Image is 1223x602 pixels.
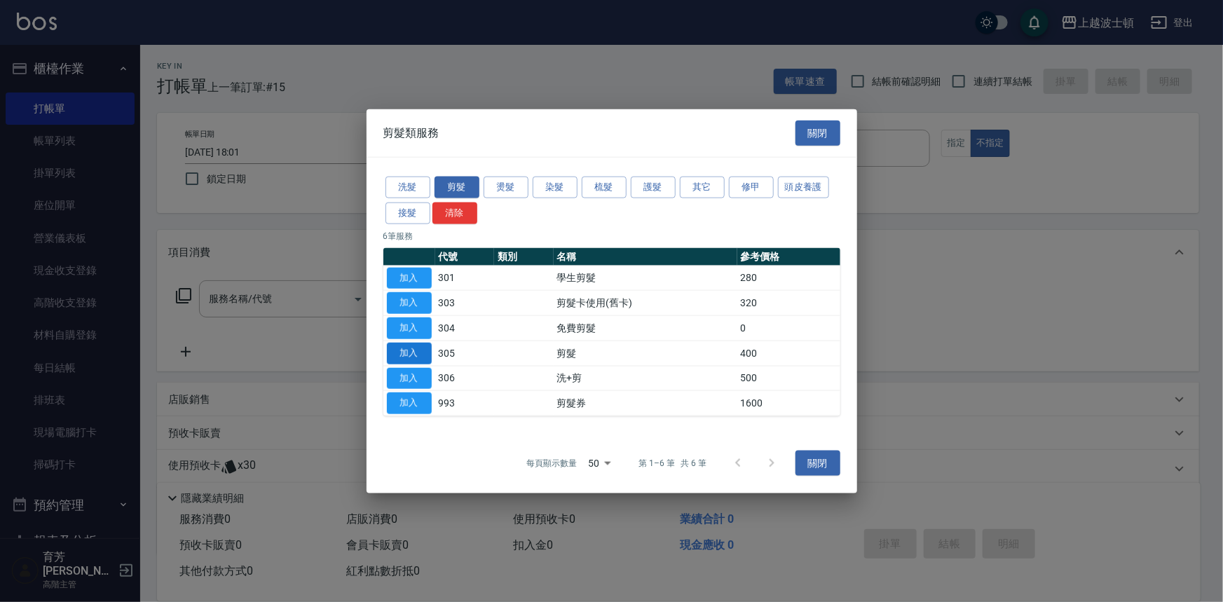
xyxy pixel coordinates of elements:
button: 頭皮養護 [778,177,830,198]
button: 染髮 [533,177,578,198]
td: 剪髮卡使用(舊卡) [554,290,737,315]
td: 學生剪髮 [554,266,737,291]
button: 加入 [387,342,432,364]
td: 剪髮券 [554,390,737,416]
td: 320 [737,290,840,315]
th: 代號 [435,247,495,266]
button: 關閉 [795,451,840,477]
div: 50 [582,444,616,482]
button: 洗髮 [385,177,430,198]
p: 每頁顯示數量 [526,457,577,470]
td: 免費剪髮 [554,315,737,341]
td: 0 [737,315,840,341]
button: 接髮 [385,202,430,224]
button: 加入 [387,317,432,339]
th: 類別 [494,247,554,266]
th: 名稱 [554,247,737,266]
button: 加入 [387,292,432,314]
td: 洗+剪 [554,366,737,391]
button: 加入 [387,267,432,289]
button: 燙髮 [484,177,528,198]
td: 1600 [737,390,840,416]
button: 梳髮 [582,177,627,198]
td: 993 [435,390,495,416]
td: 剪髮 [554,341,737,366]
span: 剪髮類服務 [383,125,439,139]
p: 第 1–6 筆 共 6 筆 [638,457,706,470]
button: 關閉 [795,120,840,146]
p: 6 筆服務 [383,229,840,242]
button: 修甲 [729,177,774,198]
td: 280 [737,266,840,291]
th: 參考價格 [737,247,840,266]
button: 其它 [680,177,725,198]
button: 加入 [387,367,432,389]
td: 303 [435,290,495,315]
button: 護髮 [631,177,676,198]
button: 加入 [387,392,432,414]
td: 304 [435,315,495,341]
button: 剪髮 [435,177,479,198]
td: 306 [435,366,495,391]
td: 500 [737,366,840,391]
td: 305 [435,341,495,366]
td: 301 [435,266,495,291]
td: 400 [737,341,840,366]
button: 清除 [432,202,477,224]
